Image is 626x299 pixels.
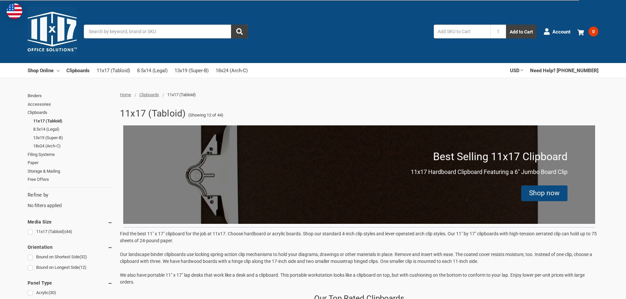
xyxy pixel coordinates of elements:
[28,191,113,199] h5: Refine by
[139,92,159,97] a: Clipboards
[188,112,223,118] span: (Showing 12 of 44)
[120,252,592,264] span: Our landscape binder clipboards use locking spring-action clip mechanisms to hold your diagrams, ...
[530,63,598,77] a: Need Help? [PHONE_NUMBER]
[28,253,113,262] a: Bound on Shortest Side
[544,23,570,40] a: Account
[216,63,248,78] a: 18x24 (Arch-C)
[120,272,585,285] span: We also have portable 11" x 17" lap desks that work like a desk and a clipboard. This portable wo...
[28,7,77,56] img: 11x17.com
[66,63,90,77] a: Clipboards
[79,265,86,270] span: (12)
[174,63,209,78] a: 13x19 (Super-B)
[577,23,598,40] a: 0
[167,92,196,97] span: 11x17 (Tabloid)
[33,117,113,125] a: 11x17 (Tabloid)
[28,167,113,176] a: Storage & Mailing
[411,167,568,176] p: 11x17 Hardboard Clipboard Featuring a 6" Jumbo Board Clip
[506,25,537,38] button: Add to Cart
[28,227,113,236] a: 11x17 (Tabloid)
[28,92,113,100] a: Binders
[28,175,113,184] a: Free Offers
[529,188,560,199] div: Shop now
[120,92,131,97] a: Home
[97,63,130,78] a: 11x17 (Tabloid)
[84,25,248,38] input: Search by keyword, brand or SKU
[521,185,568,201] div: Shop now
[433,149,568,164] p: Best Selling 11x17 Clipboard
[510,63,523,77] a: USD
[552,28,570,35] span: Account
[28,191,113,209] div: No filters applied
[80,254,87,259] span: (32)
[28,63,59,77] a: Shop Online
[33,125,113,134] a: 8.5x14 (Legal)
[33,134,113,142] a: 13x19 (Super-B)
[120,231,597,243] span: Find the best 11" x 17" clipboard for the job at 11x17. Choose hardboard or acrylic boards. Shop ...
[589,27,598,36] span: 0
[49,290,56,295] span: (30)
[28,218,113,226] h5: Media Size
[28,108,113,117] a: Clipboards
[120,105,186,122] h1: 11x17 (Tabloid)
[65,229,72,234] span: (44)
[137,63,168,78] a: 8.5x14 (Legal)
[28,100,113,109] a: Accessories
[434,25,490,38] input: Add SKU to Cart
[28,279,113,287] h5: Panel Type
[28,263,113,272] a: Bound on Longest Side
[28,150,113,159] a: Filing Systems
[28,288,113,297] a: Acrylic
[33,142,113,150] a: 18x24 (Arch-C)
[7,3,22,19] img: duty and tax information for United States
[28,243,113,251] h5: Orientation
[28,159,113,167] a: Paper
